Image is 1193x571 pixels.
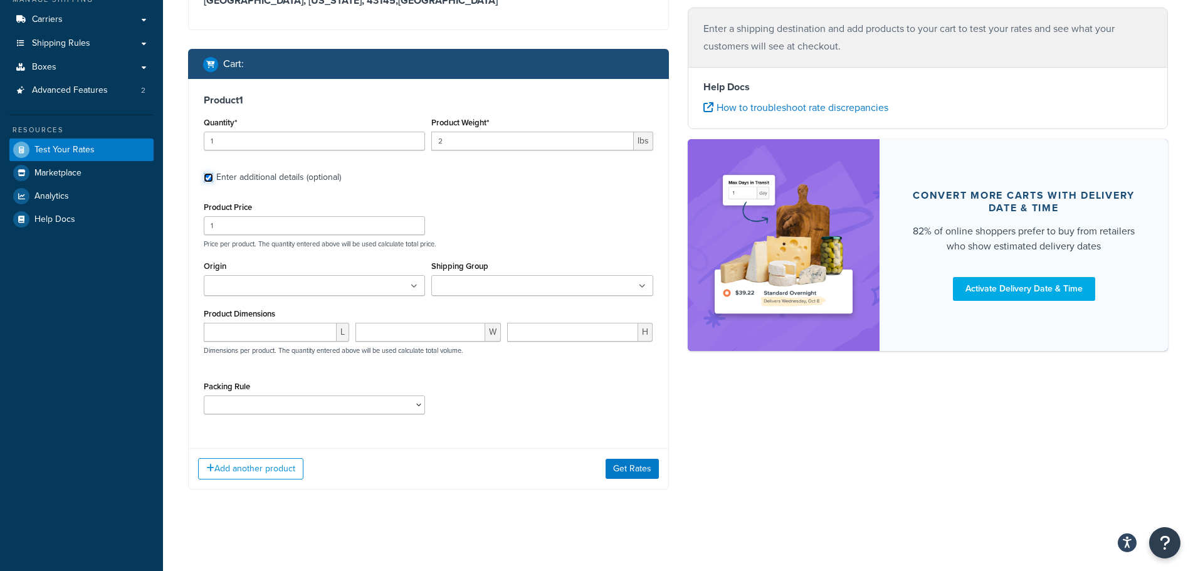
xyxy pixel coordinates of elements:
[204,382,250,391] label: Packing Rule
[9,79,154,102] a: Advanced Features2
[703,20,1153,55] p: Enter a shipping destination and add products to your cart to test your rates and see what your c...
[953,277,1095,301] a: Activate Delivery Date & Time
[204,261,226,271] label: Origin
[910,224,1138,254] div: 82% of online shoppers prefer to buy from retailers who show estimated delivery dates
[204,309,275,318] label: Product Dimensions
[34,214,75,225] span: Help Docs
[204,94,653,107] h3: Product 1
[201,346,463,355] p: Dimensions per product. The quantity entered above will be used calculate total volume.
[485,323,501,342] span: W
[32,62,56,73] span: Boxes
[204,173,213,182] input: Enter additional details (optional)
[9,8,154,31] a: Carriers
[431,132,633,150] input: 0.00
[9,32,154,55] a: Shipping Rules
[9,56,154,79] a: Boxes
[9,79,154,102] li: Advanced Features
[34,145,95,155] span: Test Your Rates
[634,132,653,150] span: lbs
[9,125,154,135] div: Resources
[141,85,145,96] span: 2
[9,139,154,161] a: Test Your Rates
[707,158,861,332] img: feature-image-ddt-36eae7f7280da8017bfb280eaccd9c446f90b1fe08728e4019434db127062ab4.png
[204,132,425,150] input: 0.0
[638,323,653,342] span: H
[9,185,154,207] a: Analytics
[204,202,252,212] label: Product Price
[201,239,656,248] p: Price per product. The quantity entered above will be used calculate total price.
[431,261,488,271] label: Shipping Group
[1149,527,1180,558] button: Open Resource Center
[337,323,349,342] span: L
[32,85,108,96] span: Advanced Features
[204,118,237,127] label: Quantity*
[703,80,1153,95] h4: Help Docs
[32,38,90,49] span: Shipping Rules
[703,100,888,115] a: How to troubleshoot rate discrepancies
[32,14,63,25] span: Carriers
[606,459,659,479] button: Get Rates
[9,162,154,184] a: Marketplace
[223,58,244,70] h2: Cart :
[34,168,81,179] span: Marketplace
[9,208,154,231] a: Help Docs
[431,118,489,127] label: Product Weight*
[910,189,1138,214] div: Convert more carts with delivery date & time
[34,191,69,202] span: Analytics
[198,458,303,479] button: Add another product
[216,169,341,186] div: Enter additional details (optional)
